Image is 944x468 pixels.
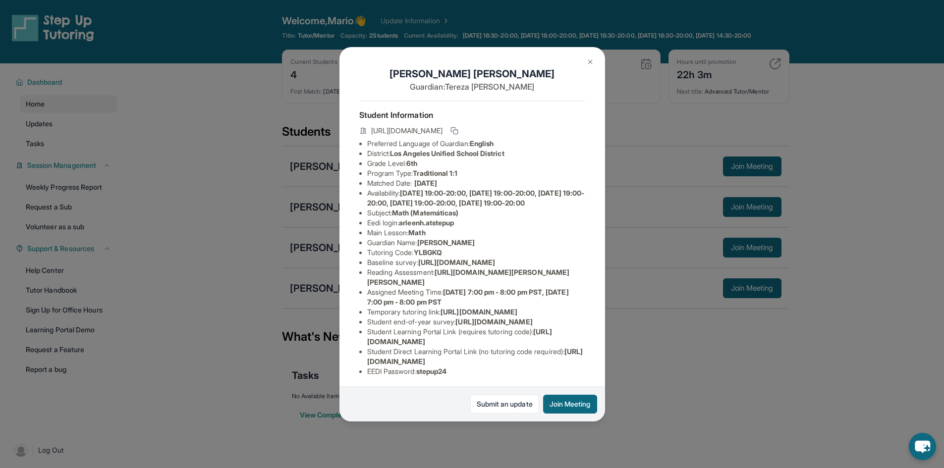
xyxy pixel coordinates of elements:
li: Preferred Language of Guardian: [367,139,585,149]
li: Guardian Name : [367,238,585,248]
button: Copy link [448,125,460,137]
span: [DATE] 7:00 pm - 8:00 pm PST, [DATE] 7:00 pm - 8:00 pm PST [367,288,569,306]
li: Tutoring Code : [367,248,585,258]
h1: [PERSON_NAME] [PERSON_NAME] [359,67,585,81]
h4: Student Information [359,109,585,121]
span: stepup24 [416,367,447,375]
span: [DATE] 19:00-20:00, [DATE] 19:00-20:00, [DATE] 19:00-20:00, [DATE] 19:00-20:00, [DATE] 19:00-20:00 [367,189,585,207]
span: [URL][DOMAIN_NAME] [441,308,517,316]
li: Baseline survey : [367,258,585,267]
span: 6th [406,159,417,167]
span: [URL][DOMAIN_NAME] [418,258,495,266]
span: [URL][DOMAIN_NAME] [371,126,443,136]
span: [URL][DOMAIN_NAME][PERSON_NAME][PERSON_NAME] [367,268,570,286]
li: Main Lesson : [367,228,585,238]
li: Student Direct Learning Portal Link (no tutoring code required) : [367,347,585,366]
li: Assigned Meeting Time : [367,287,585,307]
li: Reading Assessment : [367,267,585,287]
span: [URL][DOMAIN_NAME] [455,317,532,326]
img: Close Icon [586,58,594,66]
button: Join Meeting [543,395,597,414]
li: Grade Level: [367,158,585,168]
li: Program Type: [367,168,585,178]
li: Temporary tutoring link : [367,307,585,317]
li: Student Learning Portal Link (requires tutoring code) : [367,327,585,347]
span: YLBGKQ [414,248,442,257]
li: Student end-of-year survey : [367,317,585,327]
li: Matched Date: [367,178,585,188]
span: Math [408,228,425,237]
li: Eedi login : [367,218,585,228]
span: Los Angeles Unified School District [390,149,504,157]
li: Availability: [367,188,585,208]
span: [PERSON_NAME] [417,238,475,247]
span: arleenh.atstepup [399,218,454,227]
a: Submit an update [470,395,539,414]
li: Subject : [367,208,585,218]
span: English [470,139,494,148]
p: Guardian: Tereza [PERSON_NAME] [359,81,585,93]
span: [DATE] [414,179,437,187]
li: District: [367,149,585,158]
button: chat-button [909,433,936,460]
span: Traditional 1:1 [413,169,457,177]
li: EEDI Password : [367,366,585,376]
span: Math (Matemáticas) [392,208,458,217]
